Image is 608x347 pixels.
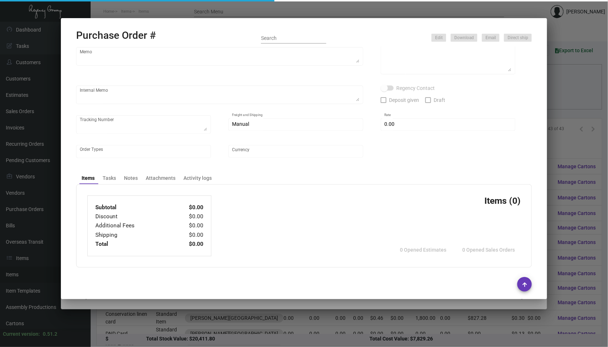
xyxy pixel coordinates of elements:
[95,221,174,230] td: Additional Fees
[174,203,204,212] td: $0.00
[174,240,204,249] td: $0.00
[484,195,521,206] h3: Items (0)
[400,247,446,253] span: 0 Opened Estimates
[389,96,419,104] span: Deposit given
[3,330,40,338] div: Current version:
[124,174,138,182] div: Notes
[434,96,446,104] span: Draft
[482,34,500,42] button: Email
[508,35,528,41] span: Direct ship
[397,84,435,92] span: Regency Contact
[95,203,174,212] td: Subtotal
[95,212,174,221] td: Discount
[451,34,477,42] button: Download
[232,121,249,127] span: Manual
[394,243,452,256] button: 0 Opened Estimates
[146,174,176,182] div: Attachments
[76,29,156,42] h2: Purchase Order #
[174,231,204,240] td: $0.00
[103,174,116,182] div: Tasks
[43,330,57,338] div: 0.51.2
[456,243,521,256] button: 0 Opened Sales Orders
[95,240,174,249] td: Total
[504,34,532,42] button: Direct ship
[82,174,95,182] div: Items
[485,35,496,41] span: Email
[174,221,204,230] td: $0.00
[454,35,474,41] span: Download
[435,35,443,41] span: Edit
[174,212,204,221] td: $0.00
[95,231,174,240] td: Shipping
[184,174,212,182] div: Activity logs
[462,247,515,253] span: 0 Opened Sales Orders
[431,34,446,42] button: Edit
